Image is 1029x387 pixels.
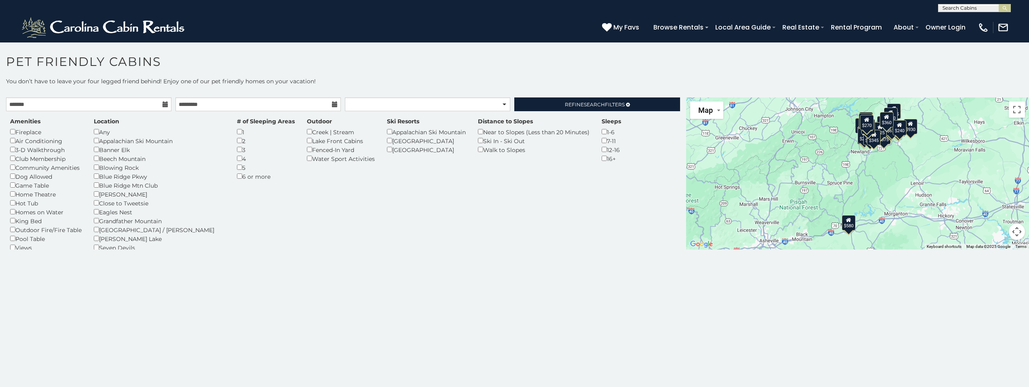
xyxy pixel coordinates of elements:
div: $360 [880,112,894,127]
div: 3-D Walkthrough [10,145,82,154]
div: 5 [237,163,295,172]
a: Open this area in Google Maps (opens a new window) [688,239,715,250]
div: Seven Devils [94,243,225,252]
a: Real Estate [778,20,823,34]
div: Blue Ridge Mtn Club [94,181,225,190]
div: $290 [863,130,877,145]
span: My Favs [613,22,639,32]
div: Outdoor Fire/Fire Table [10,225,82,234]
img: White-1-2.png [20,15,188,40]
label: # of Sleeping Areas [237,117,295,125]
label: Amenities [10,117,40,125]
div: Eagles Nest [94,207,225,216]
div: Banner Elk [94,145,225,154]
div: King Bed [10,216,82,225]
div: [GEOGRAPHIC_DATA] [387,136,466,145]
div: Water Sport Activities [307,154,375,163]
button: Keyboard shortcuts [927,244,961,250]
div: $355 [857,129,871,144]
div: [GEOGRAPHIC_DATA] / [PERSON_NAME] [94,225,225,234]
img: phone-regular-white.png [978,22,989,33]
img: Google [688,239,715,250]
div: [PERSON_NAME] Lake [94,234,225,243]
div: Lake Front Cabins [307,136,375,145]
label: Outdoor [307,117,332,125]
div: Home Theatre [10,190,82,199]
div: $325 [859,113,873,129]
span: Refine Filters [565,102,625,108]
div: $580 [842,215,856,231]
div: $270 [860,115,873,130]
div: Any [94,127,225,136]
div: 4 [237,154,295,163]
div: Grandfather Mountain [94,216,225,225]
div: 1-6 [602,127,621,136]
div: 3 [237,145,295,154]
div: $300 [861,119,875,134]
div: $650 [855,118,869,133]
div: 12-16 [602,145,621,154]
div: Near to Slopes (Less than 20 Minutes) [478,127,590,136]
a: RefineSearchFilters [514,97,680,111]
div: [GEOGRAPHIC_DATA] [387,145,466,154]
a: My Favs [602,22,641,33]
div: Creek | Stream [307,127,375,136]
div: Dog Allowed [10,172,82,181]
div: 7-11 [602,136,621,145]
span: Map data ©2025 Google [966,244,1010,249]
div: Game Table [10,181,82,190]
div: $930 [903,119,917,134]
div: Hot Tub [10,199,82,207]
label: Distance to Slopes [478,117,533,125]
div: Homes on Water [10,207,82,216]
a: Rental Program [827,20,886,34]
div: Blowing Rock [94,163,225,172]
div: [PERSON_NAME] [94,190,225,199]
div: Views [10,243,82,252]
div: Blue Ridge Pkwy [94,172,225,181]
div: 16+ [602,154,621,163]
button: Change map style [690,102,723,119]
div: $525 [887,104,901,119]
div: 6 or more [237,172,295,181]
div: $345 [867,130,881,145]
div: 2 [237,136,295,145]
div: Appalachian Ski Mountain [94,136,225,145]
button: Toggle fullscreen view [1009,102,1025,118]
div: Close to Tweetsie [94,199,225,207]
div: Walk to Slopes [478,145,590,154]
a: Local Area Guide [711,20,775,34]
div: Fenced-In Yard [307,145,375,154]
div: Air Conditioning [10,136,82,145]
div: Fireplace [10,127,82,136]
span: Search [584,102,605,108]
div: Pool Table [10,234,82,243]
div: $325 [859,112,873,127]
a: Browse Rentals [649,20,708,34]
div: 1 [237,127,295,136]
div: $240 [892,120,906,135]
div: Community Amenities [10,163,82,172]
div: Ski In - Ski Out [478,136,590,145]
div: Club Membership [10,154,82,163]
div: $225 [858,128,871,144]
a: Terms (opens in new tab) [1015,244,1027,249]
label: Ski Resorts [387,117,419,125]
a: About [890,20,918,34]
div: $675 [885,120,899,135]
div: Beech Mountain [94,154,225,163]
label: Sleeps [602,117,621,125]
img: mail-regular-white.png [997,22,1009,33]
a: Owner Login [921,20,970,34]
button: Map camera controls [1009,224,1025,240]
div: $320 [884,108,898,123]
div: Appalachian Ski Mountain [387,127,466,136]
label: Location [94,117,119,125]
span: Map [698,106,713,114]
